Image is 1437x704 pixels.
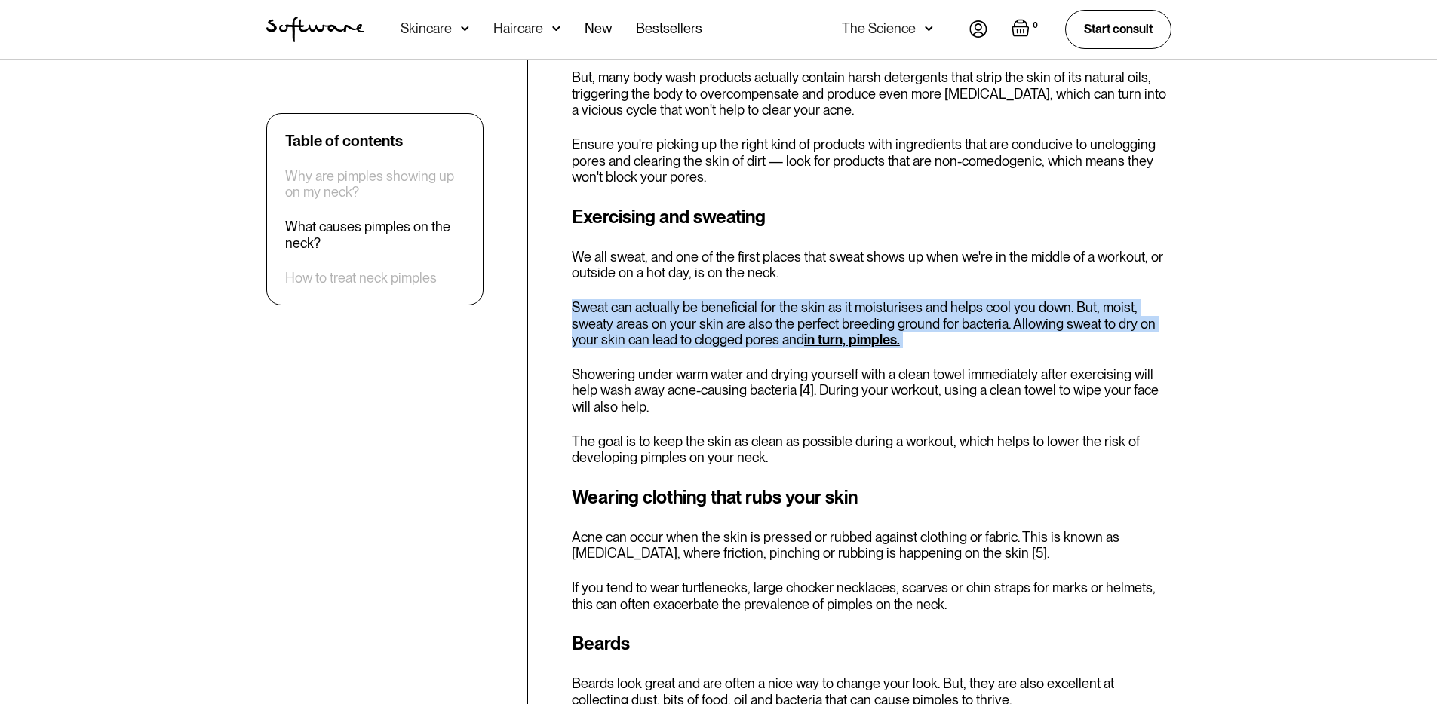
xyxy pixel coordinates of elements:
h3: Beards [572,630,1171,657]
h3: Exercising and sweating [572,204,1171,231]
div: Table of contents [285,132,403,150]
a: Start consult [1065,10,1171,48]
img: arrow down [925,21,933,36]
a: home [266,17,364,42]
p: If you tend to wear turtlenecks, large chocker necklaces, scarves or chin straps for marks or hel... [572,580,1171,612]
p: But, many body wash products actually contain harsh detergents that strip the skin of its natural... [572,69,1171,118]
img: arrow down [461,21,469,36]
img: Software Logo [266,17,364,42]
p: Ensure you're picking up the right kind of products with ingredients that are conducive to unclog... [572,136,1171,185]
a: Open empty cart [1012,19,1041,40]
h3: Wearing clothing that rubs your skin [572,484,1171,511]
a: What causes pimples on the neck? [285,219,465,252]
p: Showering under warm water and drying yourself with a clean towel immediately after exercising wi... [572,366,1171,415]
div: Skincare [401,21,452,36]
p: Acne can occur when the skin is pressed or rubbed against clothing or fabric. This is known as [M... [572,529,1171,562]
p: We all sweat, and one of the first places that sweat shows up when we're in the middle of a worko... [572,249,1171,281]
p: The goal is to keep the skin as clean as possible during a workout, which helps to lower the risk... [572,433,1171,466]
a: in turn, pimples. [804,332,900,347]
div: Haircare [493,21,543,36]
p: Sweat can actually be beneficial for the skin as it moisturises and helps cool you down. But, moi... [572,299,1171,348]
a: How to treat neck pimples [285,270,437,286]
img: arrow down [552,21,560,36]
div: 0 [1030,19,1041,32]
a: Why are pimples showing up on my neck? [285,168,465,200]
div: The Science [842,21,916,36]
